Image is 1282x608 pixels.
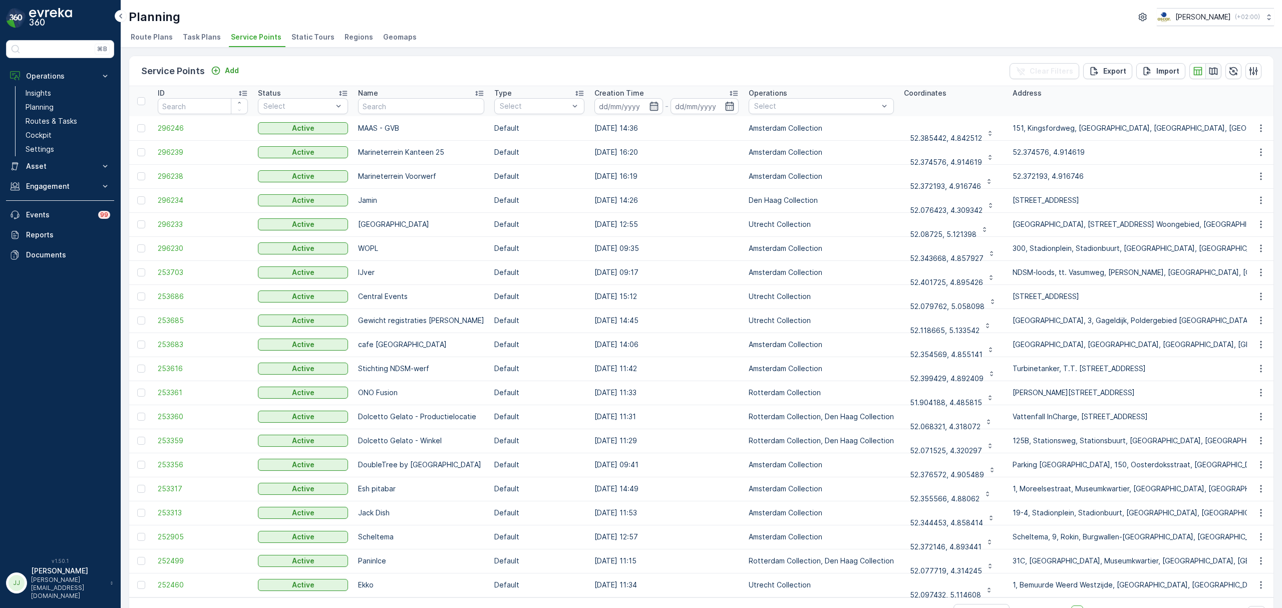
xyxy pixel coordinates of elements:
p: Select [263,101,333,111]
span: Regions [345,32,373,42]
p: Rotterdam Collection, Den Haag Collection [749,436,894,446]
span: Task Plans [183,32,221,42]
p: Default [494,267,584,277]
button: Active [258,266,348,278]
div: Toggle Row Selected [137,389,145,397]
p: 52.077719, 4.314245 [910,566,982,576]
p: ( +02:00 ) [1235,13,1260,21]
button: Active [258,218,348,230]
a: Events99 [6,205,114,225]
div: Toggle Row Selected [137,124,145,132]
p: Active [292,340,314,350]
p: 51.904188, 4.485815 [910,398,982,408]
button: 52.355566, 4.88062 [904,481,998,497]
p: 52.08725, 5.121398 [910,229,977,239]
p: Type [494,88,512,98]
p: Default [494,171,584,181]
input: Search [158,98,248,114]
a: 253686 [158,291,248,301]
p: Default [494,243,584,253]
p: Reports [26,230,110,240]
p: Den Haag Collection [749,195,894,205]
button: Active [258,483,348,495]
p: Amsterdam Collection [749,171,894,181]
p: Status [258,88,281,98]
span: 253703 [158,267,248,277]
a: Settings [22,142,114,156]
button: Active [258,411,348,423]
td: [DATE] 09:41 [589,453,744,477]
button: Active [258,290,348,302]
a: 252905 [158,532,248,542]
p: PaninIce [358,556,484,566]
p: Dolcetto Gelato - Productielocatie [358,412,484,422]
p: Default [494,147,584,157]
p: ONO Fusion [358,388,484,398]
a: 296234 [158,195,248,205]
div: Toggle Row Selected [137,437,145,445]
td: [DATE] 16:20 [589,140,744,164]
p: Operations [26,71,94,81]
p: Export [1103,66,1126,76]
button: Active [258,242,348,254]
a: 253317 [158,484,248,494]
p: Select [500,101,569,111]
td: [DATE] 14:49 [589,477,744,501]
p: Default [494,195,584,205]
button: 52.372146, 4.893441 [904,529,1000,545]
button: 52.399429, 4.892409 [904,361,1002,377]
div: Toggle Row Selected [137,581,145,589]
td: [DATE] 14:45 [589,309,744,333]
div: Toggle Row Selected [137,317,145,325]
p: 52.372193, 4.916746 [910,181,981,191]
p: 52.068321, 4.318072 [910,422,981,432]
button: 52.344453, 4.858414 [904,505,1001,521]
p: ID [158,88,165,98]
p: 52.079762, 5.058098 [910,301,985,312]
div: Toggle Row Selected [137,557,145,565]
p: Amsterdam Collection [749,508,894,518]
p: Central Events [358,291,484,301]
p: Utrecht Collection [749,291,894,301]
p: Select [754,101,878,111]
a: Documents [6,245,114,265]
button: JJ[PERSON_NAME][PERSON_NAME][EMAIL_ADDRESS][DOMAIN_NAME] [6,566,114,600]
td: [DATE] 11:29 [589,429,744,453]
div: Toggle Row Selected [137,341,145,349]
span: Static Tours [291,32,335,42]
p: Documents [26,250,110,260]
p: Utrecht Collection [749,580,894,590]
button: Active [258,435,348,447]
span: 296238 [158,171,248,181]
div: Toggle Row Selected [137,220,145,228]
p: ⌘B [97,45,107,53]
p: Dolcetto Gelato - Winkel [358,436,484,446]
p: 52.343668, 4.857927 [910,253,984,263]
p: Active [292,580,314,590]
button: 52.076423, 4.309342 [904,192,1001,208]
td: [DATE] 12:55 [589,212,744,236]
span: 253685 [158,316,248,326]
button: 52.068321, 4.318072 [904,409,999,425]
a: 252499 [158,556,248,566]
p: 99 [100,211,108,219]
p: Ekko [358,580,484,590]
p: Default [494,508,584,518]
span: Geomaps [383,32,417,42]
p: Default [494,123,584,133]
p: Scheltema [358,532,484,542]
a: 296230 [158,243,248,253]
p: Default [494,556,584,566]
a: 253360 [158,412,248,422]
a: 252460 [158,580,248,590]
button: 52.08725, 5.121398 [904,216,995,232]
a: 296233 [158,219,248,229]
button: 51.904188, 4.485815 [904,385,1000,401]
p: Marineterrein Voorwerf [358,171,484,181]
p: Add [225,66,239,76]
p: Asset [26,161,94,171]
